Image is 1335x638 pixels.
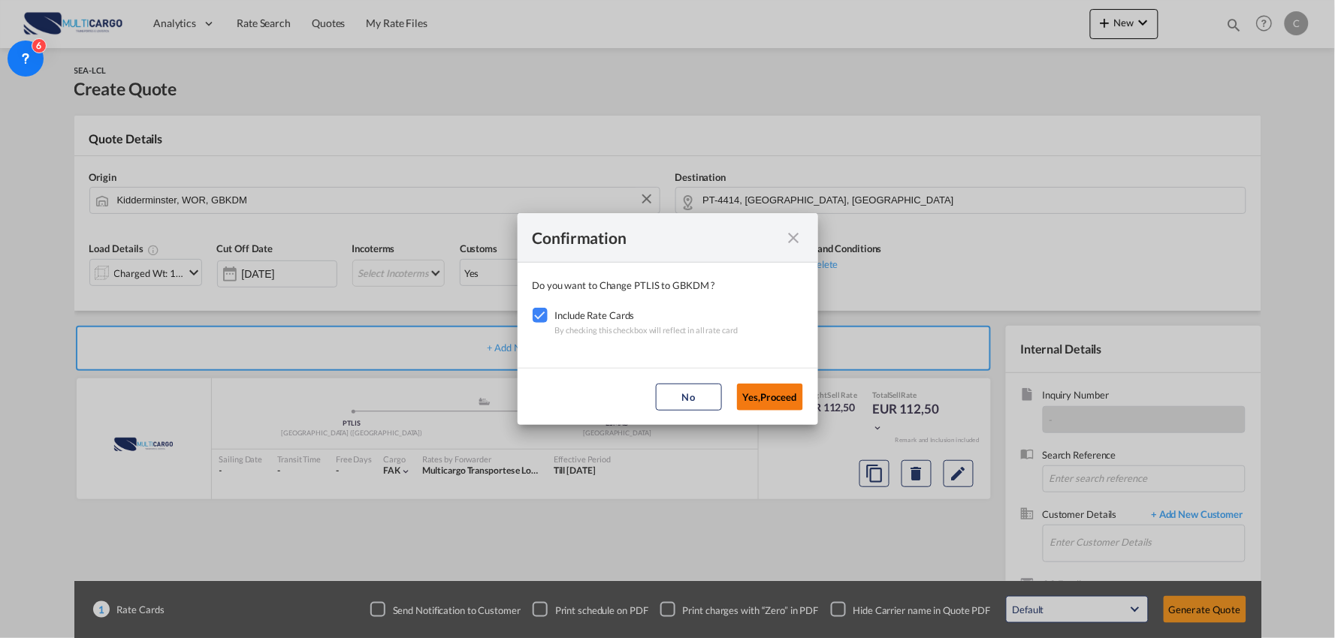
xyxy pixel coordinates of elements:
button: Yes,Proceed [737,384,803,411]
div: Do you want to Change PTLIS to GBKDM ? [533,278,803,293]
div: By checking this checkbox will reflect in all rate card [555,323,738,338]
md-icon: icon-close fg-AAA8AD cursor [785,229,803,247]
div: Confirmation [533,228,776,247]
md-dialog: Confirmation Do you ... [518,213,818,425]
md-checkbox: Checkbox No Ink [533,308,555,323]
div: Include Rate Cards [555,308,738,323]
button: No [656,384,722,411]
